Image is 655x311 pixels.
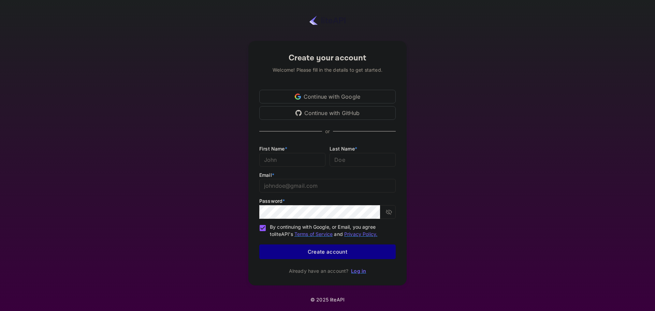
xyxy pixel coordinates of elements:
[259,146,287,152] label: First Name
[330,146,357,152] label: Last Name
[294,231,333,237] a: Terms of Service
[259,106,396,120] div: Continue with GitHub
[351,268,366,274] a: Log in
[344,231,377,237] a: Privacy Policy.
[289,267,349,274] p: Already have an account?
[259,244,396,259] button: Create account
[259,198,285,204] label: Password
[259,153,325,167] input: John
[259,52,396,64] div: Create your account
[259,172,274,178] label: Email
[383,206,395,218] button: toggle password visibility
[309,15,346,25] img: liteapi
[259,66,396,73] div: Welcome! Please fill in the details to get started.
[270,223,390,238] span: By continuing with Google, or Email, you agree to liteAPI's and
[310,297,345,302] p: © 2025 liteAPI
[330,153,396,167] input: Doe
[259,90,396,103] div: Continue with Google
[259,179,396,193] input: johndoe@gmail.com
